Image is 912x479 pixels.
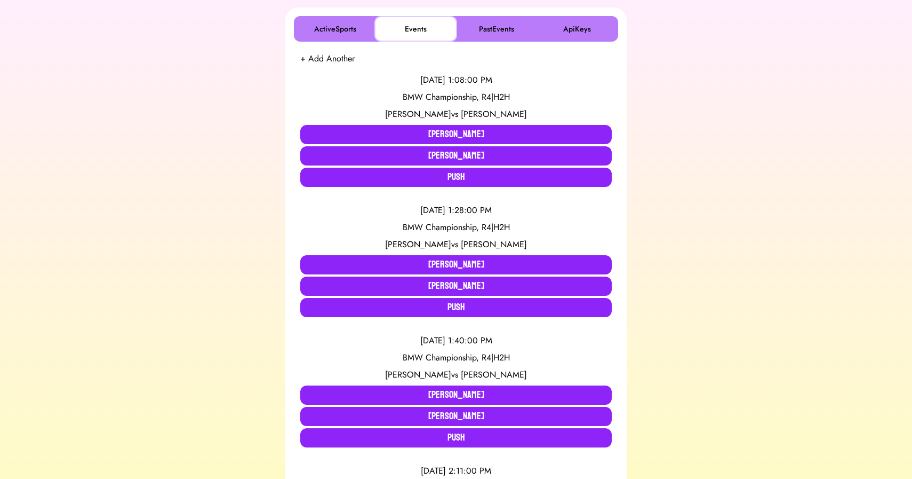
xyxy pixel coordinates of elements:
span: [PERSON_NAME] [461,108,527,120]
button: Push [300,168,612,187]
button: [PERSON_NAME] [300,146,612,166]
span: [PERSON_NAME] [461,238,527,250]
span: [PERSON_NAME] [385,108,451,120]
button: Push [300,298,612,317]
div: BMW Championship, R4 | H2H [300,351,612,364]
button: PastEvents [457,18,535,40]
button: ActiveSports [296,18,374,40]
button: [PERSON_NAME] [300,125,612,144]
span: [PERSON_NAME] [385,238,451,250]
div: BMW Championship, R4 | H2H [300,221,612,234]
div: [DATE] 1:28:00 PM [300,204,612,217]
button: + Add Another [300,52,355,65]
div: vs [300,238,612,251]
button: [PERSON_NAME] [300,386,612,405]
div: vs [300,108,612,121]
div: [DATE] 1:08:00 PM [300,74,612,87]
button: [PERSON_NAME] [300,277,612,296]
div: [DATE] 2:11:00 PM [300,465,612,477]
button: [PERSON_NAME] [300,255,612,274]
button: Events [377,18,455,40]
button: ApiKeys [538,18,616,40]
div: BMW Championship, R4 | H2H [300,91,612,104]
button: [PERSON_NAME] [300,407,612,426]
div: [DATE] 1:40:00 PM [300,334,612,347]
button: Push [300,428,612,447]
span: [PERSON_NAME] [385,368,451,381]
span: [PERSON_NAME] [461,368,527,381]
div: vs [300,368,612,381]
